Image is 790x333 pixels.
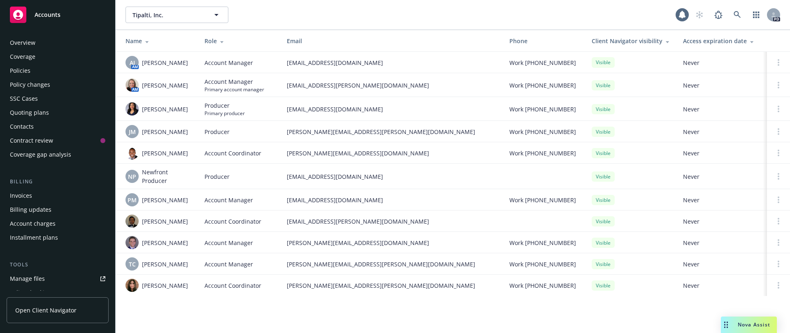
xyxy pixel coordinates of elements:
[748,7,764,23] a: Switch app
[509,81,576,90] span: Work [PHONE_NUMBER]
[125,215,139,228] img: photo
[683,81,760,90] span: Never
[204,110,245,117] span: Primary producer
[509,238,576,247] span: Work [PHONE_NUMBER]
[592,37,670,45] div: Client Navigator visibility
[10,64,30,77] div: Policies
[142,127,188,136] span: [PERSON_NAME]
[128,196,137,204] span: PM
[7,231,109,244] a: Installment plans
[592,80,615,90] div: Visible
[7,261,109,269] div: Tools
[142,217,188,226] span: [PERSON_NAME]
[10,148,71,161] div: Coverage gap analysis
[204,281,261,290] span: Account Coordinator
[683,238,760,247] span: Never
[592,104,615,114] div: Visible
[287,37,496,45] div: Email
[287,196,496,204] span: [EMAIL_ADDRESS][DOMAIN_NAME]
[7,36,109,49] a: Overview
[204,172,230,181] span: Producer
[10,78,50,91] div: Policy changes
[142,196,188,204] span: [PERSON_NAME]
[7,64,109,77] a: Policies
[125,79,139,92] img: photo
[204,260,253,268] span: Account Manager
[592,148,615,158] div: Visible
[204,217,261,226] span: Account Coordinator
[721,317,777,333] button: Nova Assist
[10,120,34,133] div: Contacts
[683,127,760,136] span: Never
[7,120,109,133] a: Contacts
[125,7,228,23] button: Tipalti, Inc.
[204,196,253,204] span: Account Manager
[509,149,576,157] span: Work [PHONE_NUMBER]
[125,37,191,45] div: Name
[287,238,496,247] span: [PERSON_NAME][EMAIL_ADDRESS][DOMAIN_NAME]
[125,279,139,292] img: photo
[7,134,109,147] a: Contract review
[204,149,261,157] span: Account Coordinator
[683,37,760,45] div: Access expiration date
[592,259,615,269] div: Visible
[592,238,615,248] div: Visible
[287,172,496,181] span: [EMAIL_ADDRESS][DOMAIN_NAME]
[7,189,109,202] a: Invoices
[509,105,576,113] span: Work [PHONE_NUMBER]
[509,281,576,290] span: Work [PHONE_NUMBER]
[683,58,760,67] span: Never
[509,196,576,204] span: Work [PHONE_NUMBER]
[142,81,188,90] span: [PERSON_NAME]
[287,260,496,268] span: [PERSON_NAME][EMAIL_ADDRESS][PERSON_NAME][DOMAIN_NAME]
[130,58,135,67] span: AJ
[710,7,727,23] a: Report a Bug
[129,127,136,136] span: JM
[7,106,109,119] a: Quoting plans
[7,203,109,216] a: Billing updates
[509,37,579,45] div: Phone
[142,281,188,290] span: [PERSON_NAME]
[721,317,731,333] div: Drag to move
[125,102,139,116] img: photo
[142,58,188,67] span: [PERSON_NAME]
[683,196,760,204] span: Never
[10,217,56,230] div: Account charges
[592,280,615,291] div: Visible
[15,306,77,314] span: Open Client Navigator
[683,217,760,226] span: Never
[287,149,496,157] span: [PERSON_NAME][EMAIL_ADDRESS][DOMAIN_NAME]
[592,216,615,227] div: Visible
[125,236,139,249] img: photo
[10,286,51,299] div: Policy checking
[287,281,496,290] span: [PERSON_NAME][EMAIL_ADDRESS][PERSON_NAME][DOMAIN_NAME]
[10,272,45,285] div: Manage files
[10,36,35,49] div: Overview
[592,127,615,137] div: Visible
[592,171,615,182] div: Visible
[142,168,191,185] span: Newfront Producer
[10,203,51,216] div: Billing updates
[509,260,576,268] span: Work [PHONE_NUMBER]
[35,12,60,18] span: Accounts
[7,92,109,105] a: SSC Cases
[142,149,188,157] span: [PERSON_NAME]
[683,149,760,157] span: Never
[7,50,109,63] a: Coverage
[132,11,204,19] span: Tipalti, Inc.
[509,58,576,67] span: Work [PHONE_NUMBER]
[10,50,35,63] div: Coverage
[592,195,615,205] div: Visible
[7,286,109,299] a: Policy checking
[7,78,109,91] a: Policy changes
[204,37,274,45] div: Role
[204,238,253,247] span: Account Manager
[7,272,109,285] a: Manage files
[287,217,496,226] span: [EMAIL_ADDRESS][PERSON_NAME][DOMAIN_NAME]
[738,321,770,328] span: Nova Assist
[204,127,230,136] span: Producer
[204,58,253,67] span: Account Manager
[683,172,760,181] span: Never
[10,92,38,105] div: SSC Cases
[142,238,188,247] span: [PERSON_NAME]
